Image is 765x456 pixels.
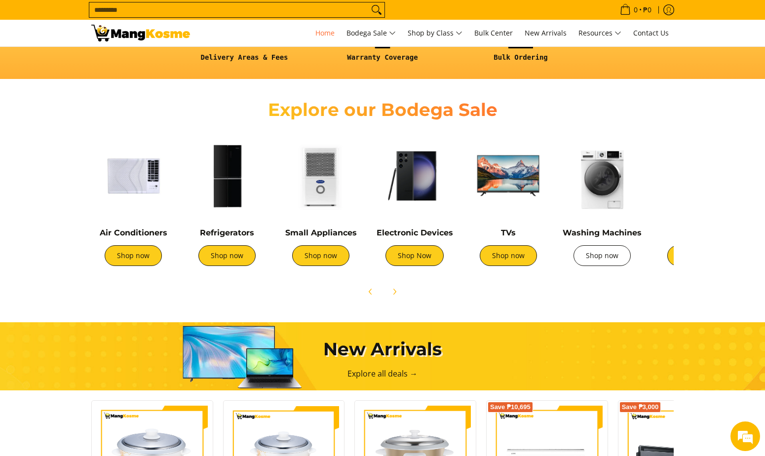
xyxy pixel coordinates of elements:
[469,20,518,46] a: Bulk Center
[377,228,453,237] a: Electronic Devices
[360,281,382,303] button: Previous
[403,20,467,46] a: Shop by Class
[525,28,567,38] span: New Arrivals
[285,228,357,237] a: Small Appliances
[51,55,166,68] div: Chat with us now
[578,27,621,39] span: Resources
[162,5,186,29] div: Minimize live chat window
[200,20,674,46] nav: Main Menu
[480,245,537,266] a: Shop now
[292,245,349,266] a: Shop now
[574,20,626,46] a: Resources
[633,28,669,38] span: Contact Us
[520,20,572,46] a: New Arrivals
[474,28,513,38] span: Bulk Center
[466,134,550,218] img: TVs
[385,245,444,266] a: Shop Now
[632,6,639,13] span: 0
[105,245,162,266] a: Shop now
[408,27,462,39] span: Shop by Class
[239,99,526,121] h2: Explore our Bodega Sale
[501,228,516,237] a: TVs
[369,2,384,17] button: Search
[315,28,335,38] span: Home
[654,134,738,218] img: Cookers
[574,245,631,266] a: Shop now
[560,134,644,218] img: Washing Machines
[310,20,340,46] a: Home
[342,20,401,46] a: Bodega Sale
[490,404,531,410] span: Save ₱10,695
[91,25,190,41] img: Mang Kosme: Your Home Appliances Warehouse Sale Partner!
[91,134,175,218] img: Air Conditioners
[200,228,254,237] a: Refrigerators
[198,245,256,266] a: Shop now
[373,134,457,218] img: Electronic Devices
[622,404,659,410] span: Save ₱3,000
[347,368,418,379] a: Explore all deals →
[667,245,725,266] a: Shop now
[617,4,654,15] span: •
[628,20,674,46] a: Contact Us
[346,27,396,39] span: Bodega Sale
[642,6,653,13] span: ₱0
[5,269,188,304] textarea: Type your message and hit 'Enter'
[185,134,269,218] img: Refrigerators
[279,134,363,218] img: Small Appliances
[563,228,642,237] a: Washing Machines
[57,124,136,224] span: We're online!
[383,281,405,303] button: Next
[100,228,167,237] a: Air Conditioners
